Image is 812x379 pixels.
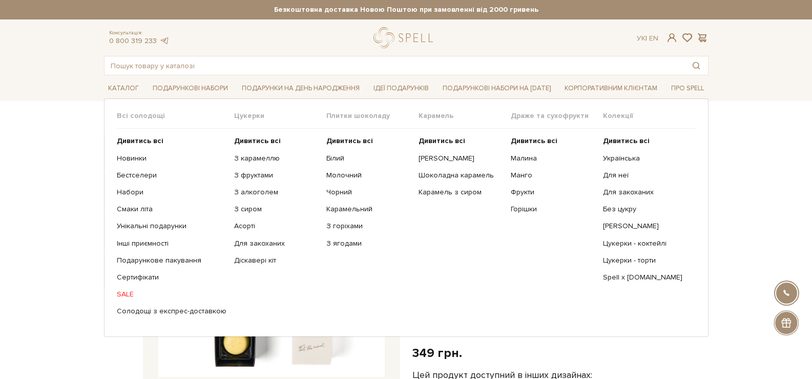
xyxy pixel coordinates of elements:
[667,81,708,96] a: Про Spell
[419,136,465,145] b: Дивитись всі
[234,239,319,248] a: Для закоханих
[326,239,411,248] a: З ягодами
[511,188,595,197] a: Фрукти
[117,136,226,146] a: Дивитись всі
[117,273,226,282] a: Сертифікати
[511,154,595,163] a: Малина
[104,5,709,14] strong: Безкоштовна доставка Новою Поштою при замовленні від 2000 гривень
[419,171,503,180] a: Шоколадна карамель
[117,171,226,180] a: Бестселери
[234,136,319,146] a: Дивитись всі
[234,222,319,231] a: Асорті
[603,273,688,282] a: Spell x [DOMAIN_NAME]
[649,34,658,43] a: En
[511,136,557,145] b: Дивитись всі
[159,36,170,45] a: telegram
[109,36,157,45] a: 0 800 319 233
[326,205,411,214] a: Карамельний
[326,154,411,163] a: Білий
[419,188,503,197] a: Карамель з сиром
[117,256,226,265] a: Подарункове пакування
[373,27,438,48] a: logo
[603,205,688,214] a: Без цукру
[603,239,688,248] a: Цукерки - коктейлі
[603,171,688,180] a: Для неї
[412,345,462,361] div: 349 грн.
[117,136,163,145] b: Дивитись всі
[117,111,234,121] span: Всі солодощі
[104,98,709,336] div: Каталог
[603,136,688,146] a: Дивитись всі
[326,136,411,146] a: Дивитись всі
[234,171,319,180] a: З фруктами
[326,111,419,121] span: Плитки шоколаду
[104,81,143,96] a: Каталог
[603,154,688,163] a: Українська
[234,136,281,145] b: Дивитись всі
[419,154,503,163] a: [PERSON_NAME]
[234,256,319,265] a: Діскавері кіт
[326,136,373,145] b: Дивитись всі
[326,188,411,197] a: Чорний
[511,136,595,146] a: Дивитись всі
[117,307,226,316] a: Солодощі з експрес-доставкою
[234,188,319,197] a: З алкоголем
[234,205,319,214] a: З сиром
[326,171,411,180] a: Молочний
[234,111,326,121] span: Цукерки
[109,30,170,36] span: Консультація:
[511,205,595,214] a: Горішки
[326,222,411,231] a: З горіхами
[603,111,695,121] span: Колекції
[149,81,232,96] a: Подарункові набори
[117,205,226,214] a: Смаки літа
[369,81,433,96] a: Ідеї подарунків
[511,111,603,121] span: Драже та сухофрукти
[511,171,595,180] a: Манго
[419,111,511,121] span: Карамель
[684,56,708,75] button: Пошук товару у каталозі
[117,239,226,248] a: Інші приємності
[603,256,688,265] a: Цукерки - торти
[603,222,688,231] a: [PERSON_NAME]
[105,56,684,75] input: Пошук товару у каталозі
[637,34,658,43] div: Ук
[117,188,226,197] a: Набори
[560,79,661,97] a: Корпоративним клієнтам
[603,136,650,145] b: Дивитись всі
[238,81,364,96] a: Подарунки на День народження
[117,154,226,163] a: Новинки
[117,290,226,299] a: SALE
[646,34,647,43] span: |
[117,222,226,231] a: Унікальні подарунки
[603,188,688,197] a: Для закоханих
[439,79,555,97] a: Подарункові набори на [DATE]
[419,136,503,146] a: Дивитись всі
[234,154,319,163] a: З карамеллю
